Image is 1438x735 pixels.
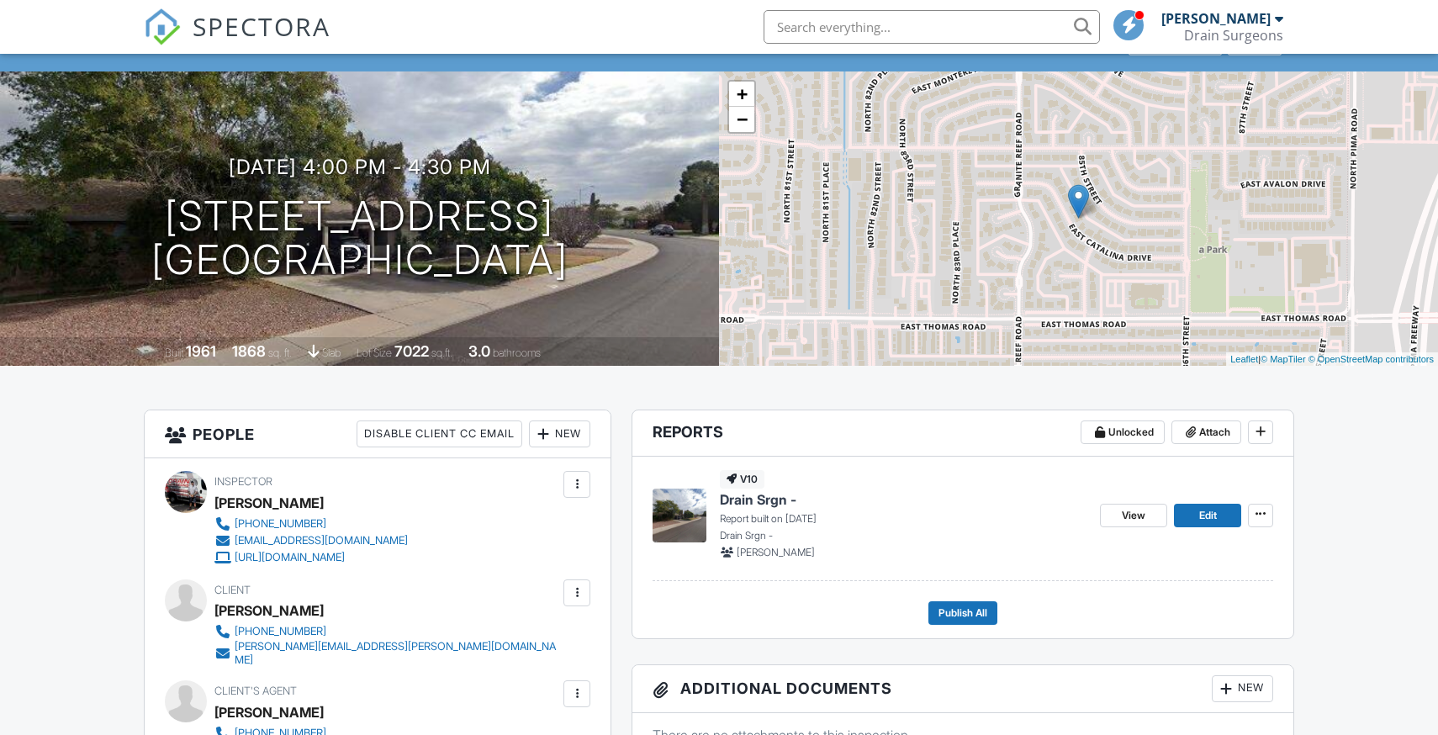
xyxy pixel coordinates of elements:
a: Leaflet [1230,354,1258,364]
span: Inspector [214,475,272,488]
div: Disable Client CC Email [357,420,522,447]
div: New [1212,675,1273,702]
input: Search everything... [764,10,1100,44]
a: [PERSON_NAME] [214,700,324,725]
h3: Additional Documents [632,665,1293,713]
span: Client [214,584,251,596]
span: bathrooms [493,346,541,359]
span: SPECTORA [193,8,330,44]
h3: [DATE] 4:00 pm - 4:30 pm [229,156,491,178]
a: [PHONE_NUMBER] [214,623,559,640]
div: New [529,420,590,447]
span: Client's Agent [214,685,297,697]
a: SPECTORA [144,23,330,58]
div: 3.0 [468,342,490,360]
span: slab [322,346,341,359]
img: The Best Home Inspection Software - Spectora [144,8,181,45]
div: [PERSON_NAME] [214,490,324,516]
h3: People [145,410,611,458]
div: [PERSON_NAME][EMAIL_ADDRESS][PERSON_NAME][DOMAIN_NAME] [235,640,559,667]
a: [PHONE_NUMBER] [214,516,408,532]
div: | [1226,352,1438,367]
div: [PERSON_NAME] [1161,10,1271,27]
span: sq.ft. [431,346,452,359]
div: 7022 [394,342,429,360]
a: © MapTiler [1261,354,1306,364]
a: Zoom out [729,107,754,132]
div: [PHONE_NUMBER] [235,517,326,531]
div: [PHONE_NUMBER] [235,625,326,638]
div: Drain Surgeons [1184,27,1283,44]
div: More [1228,32,1282,55]
a: [EMAIL_ADDRESS][DOMAIN_NAME] [214,532,408,549]
div: [EMAIL_ADDRESS][DOMAIN_NAME] [235,534,408,547]
a: Zoom in [729,82,754,107]
span: Lot Size [357,346,392,359]
span: Built [165,346,183,359]
div: [PERSON_NAME] [214,598,324,623]
a: © OpenStreetMap contributors [1308,354,1434,364]
div: Client View [1129,32,1222,55]
div: 1868 [232,342,266,360]
a: [URL][DOMAIN_NAME] [214,549,408,566]
div: [URL][DOMAIN_NAME] [235,551,345,564]
div: 1961 [186,342,216,360]
a: [PERSON_NAME][EMAIL_ADDRESS][PERSON_NAME][DOMAIN_NAME] [214,640,559,667]
h1: [STREET_ADDRESS] [GEOGRAPHIC_DATA] [151,194,568,283]
span: sq. ft. [268,346,292,359]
